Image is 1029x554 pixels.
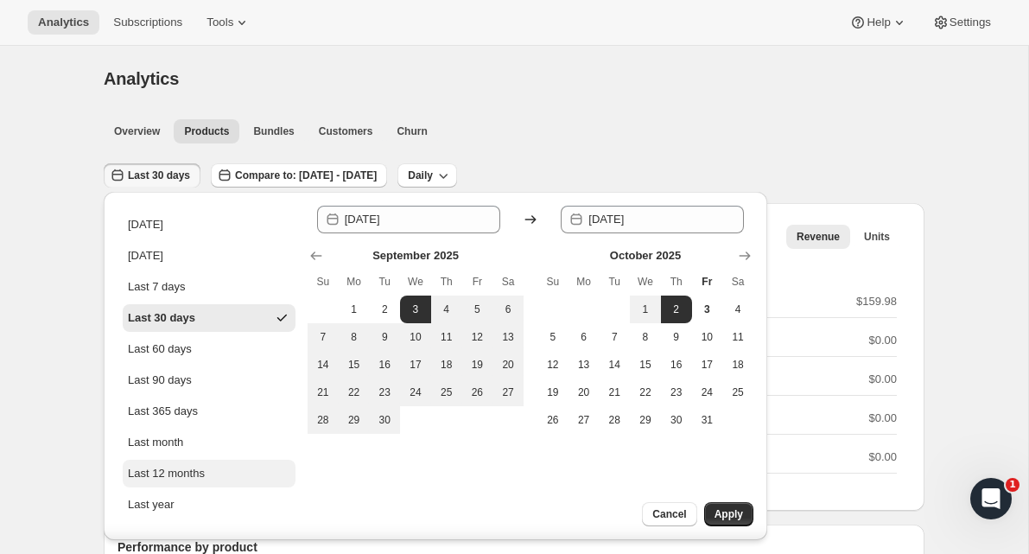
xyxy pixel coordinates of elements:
[438,358,455,372] span: 18
[400,268,431,296] th: Wednesday
[492,323,524,351] button: Saturday September 13 2025
[661,268,692,296] th: Thursday
[668,358,685,372] span: 16
[128,496,174,513] div: Last year
[856,293,897,310] p: $159.98
[400,296,431,323] button: Start of range Wednesday September 3 2025
[637,385,654,399] span: 22
[699,413,716,427] span: 31
[314,330,332,344] span: 7
[642,502,696,526] button: Cancel
[599,406,630,434] button: Tuesday October 28 2025
[376,330,393,344] span: 9
[599,268,630,296] th: Tuesday
[462,323,493,351] button: Friday September 12 2025
[637,302,654,316] span: 1
[128,403,198,420] div: Last 365 days
[123,398,295,425] button: Last 365 days
[699,385,716,399] span: 24
[346,302,363,316] span: 1
[630,379,661,406] button: Wednesday October 22 2025
[867,16,890,29] span: Help
[637,358,654,372] span: 15
[729,385,746,399] span: 25
[376,275,393,289] span: Tu
[308,379,339,406] button: Sunday September 21 2025
[692,351,723,379] button: Friday October 17 2025
[544,385,562,399] span: 19
[314,413,332,427] span: 28
[397,124,427,138] span: Churn
[864,230,890,244] span: Units
[235,169,377,182] span: Compare to: [DATE] - [DATE]
[128,434,183,451] div: Last month
[128,465,205,482] div: Last 12 months
[462,379,493,406] button: Friday September 26 2025
[839,10,918,35] button: Help
[196,10,261,35] button: Tools
[400,379,431,406] button: Wednesday September 24 2025
[128,341,192,358] div: Last 60 days
[661,379,692,406] button: Thursday October 23 2025
[868,371,897,388] p: $0.00
[692,406,723,434] button: Friday October 31 2025
[661,406,692,434] button: Thursday October 30 2025
[499,358,517,372] span: 20
[104,163,200,188] button: Last 30 days
[376,302,393,316] span: 2
[722,296,753,323] button: Saturday October 4 2025
[729,330,746,344] span: 11
[339,323,370,351] button: Monday September 8 2025
[314,275,332,289] span: Su
[637,413,654,427] span: 29
[128,278,186,296] div: Last 7 days
[346,358,363,372] span: 15
[369,296,400,323] button: Tuesday September 2 2025
[575,358,593,372] span: 13
[544,275,562,289] span: Su
[123,366,295,394] button: Last 90 days
[599,351,630,379] button: Tuesday October 14 2025
[544,330,562,344] span: 5
[922,10,1001,35] button: Settings
[729,275,746,289] span: Sa
[637,275,654,289] span: We
[376,358,393,372] span: 16
[339,296,370,323] button: Monday September 1 2025
[308,268,339,296] th: Sunday
[492,296,524,323] button: Saturday September 6 2025
[537,268,568,296] th: Sunday
[211,163,387,188] button: Compare to: [DATE] - [DATE]
[499,385,517,399] span: 27
[397,163,457,188] button: Daily
[123,460,295,487] button: Last 12 months
[630,296,661,323] button: Wednesday October 1 2025
[668,385,685,399] span: 23
[699,330,716,344] span: 10
[206,16,233,29] span: Tools
[369,351,400,379] button: Tuesday September 16 2025
[123,335,295,363] button: Last 60 days
[599,379,630,406] button: Tuesday October 21 2025
[722,323,753,351] button: Saturday October 11 2025
[606,330,623,344] span: 7
[537,379,568,406] button: Sunday October 19 2025
[438,275,455,289] span: Th
[104,69,179,88] span: Analytics
[537,406,568,434] button: Sunday October 26 2025
[339,351,370,379] button: Monday September 15 2025
[733,244,757,268] button: Show next month, November 2025
[376,385,393,399] span: 23
[630,268,661,296] th: Wednesday
[1006,478,1019,492] span: 1
[537,323,568,351] button: Sunday October 5 2025
[369,379,400,406] button: Tuesday September 23 2025
[407,302,424,316] span: 3
[668,302,685,316] span: 2
[400,323,431,351] button: Wednesday September 10 2025
[469,275,486,289] span: Fr
[492,351,524,379] button: Saturday September 20 2025
[715,507,743,521] span: Apply
[606,385,623,399] span: 21
[469,358,486,372] span: 19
